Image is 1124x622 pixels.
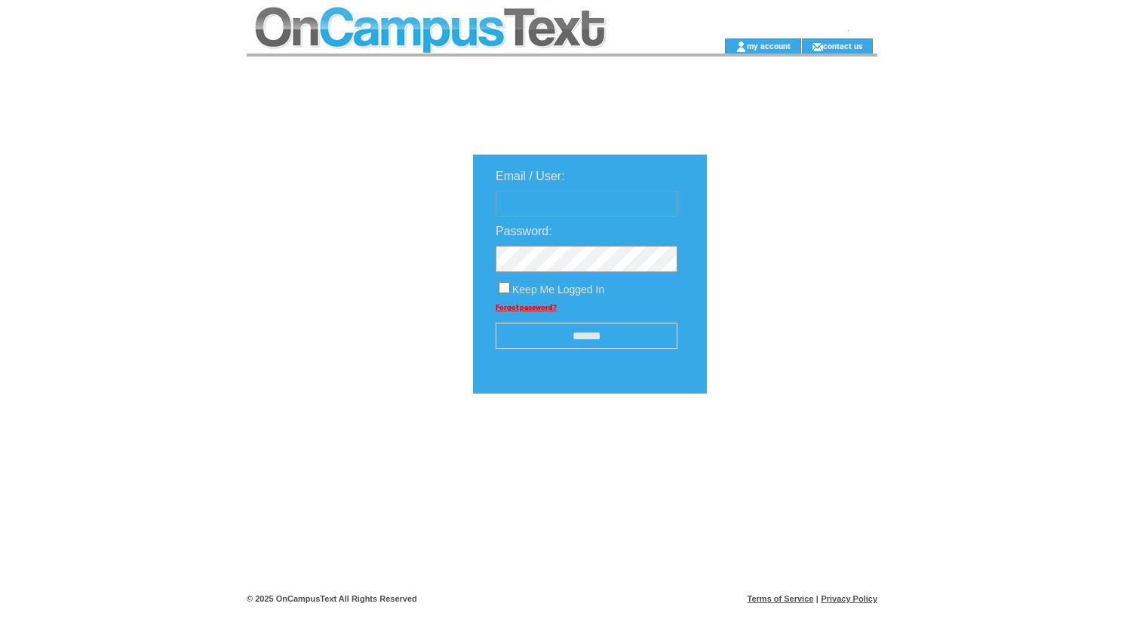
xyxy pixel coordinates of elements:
span: Email / User: [496,170,565,182]
a: Terms of Service [748,594,814,603]
a: Forgot password? [496,303,557,311]
span: Keep Me Logged In [512,283,604,296]
a: Privacy Policy [821,594,877,603]
span: © 2025 OnCampusText All Rights Reserved [247,594,417,603]
span: | [816,594,818,603]
img: transparent.png [751,431,826,450]
span: Password: [496,225,552,237]
img: contact_us_icon.gif [812,41,823,53]
img: account_icon.gif [736,41,747,53]
a: my account [747,41,791,51]
a: contact us [823,41,863,51]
